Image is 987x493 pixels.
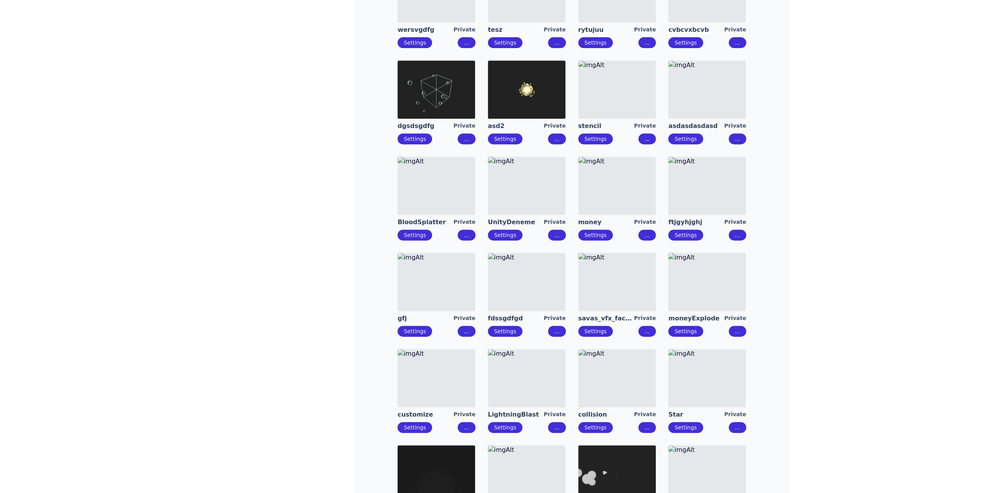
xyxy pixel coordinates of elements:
button: ... [548,37,565,48]
img: imgAlt [488,349,565,407]
a: Settings [674,232,697,238]
a: stencil [578,122,634,130]
div: Private [634,218,656,227]
button: ... [729,37,746,48]
div: Private [634,122,656,130]
a: Settings [404,424,426,431]
a: rytujuu [578,26,634,34]
div: Private [634,314,656,323]
img: imgAlt [398,349,475,407]
a: fdssgdfgd [488,314,544,323]
a: collision [578,410,634,419]
img: imgAlt [668,61,746,119]
a: UnityDeneme [488,218,544,227]
div: Private [453,410,475,419]
div: Private [724,122,746,130]
div: Private [453,314,475,323]
img: imgAlt [578,61,656,119]
a: Settings [494,40,516,46]
img: imgAlt [398,61,475,119]
button: Settings [668,133,703,144]
a: Settings [494,232,516,238]
button: ... [548,230,565,240]
button: Settings [668,37,703,48]
a: tesz [488,26,544,34]
button: Settings [488,230,522,240]
img: imgAlt [578,253,656,311]
div: Private [634,410,656,419]
img: imgAlt [578,157,656,215]
button: Settings [668,230,703,240]
a: LightningBlast [488,410,544,419]
a: Settings [674,40,697,46]
div: Private [544,122,566,130]
button: ... [638,422,656,433]
a: asd2 [488,122,544,130]
div: Private [453,26,475,34]
button: Settings [398,230,432,240]
a: Settings [404,40,426,46]
a: cvbcvxbcvb [668,26,724,34]
a: Settings [404,328,426,334]
button: ... [729,133,746,144]
button: Settings [398,133,432,144]
a: Settings [494,136,516,142]
a: Settings [674,328,697,334]
button: ... [458,133,475,144]
img: imgAlt [398,253,475,311]
div: Private [544,26,566,34]
button: ... [458,422,475,433]
button: ... [458,230,475,240]
a: Settings [674,136,697,142]
img: imgAlt [488,253,565,311]
button: Settings [668,422,703,433]
button: ... [729,326,746,337]
a: Star [668,410,724,419]
a: Settings [404,136,426,142]
a: Settings [404,232,426,238]
img: imgAlt [668,157,746,215]
div: Private [544,314,566,323]
button: ... [638,230,656,240]
button: ... [458,326,475,337]
img: imgAlt [398,157,475,215]
a: moneyExplode [668,314,724,323]
a: wersvgdfg [398,26,453,34]
button: Settings [488,326,522,337]
img: imgAlt [668,349,746,407]
button: Settings [578,422,613,433]
div: Private [453,122,475,130]
button: Settings [578,326,613,337]
button: ... [729,230,746,240]
button: Settings [668,326,703,337]
button: Settings [488,133,522,144]
div: Private [544,410,566,419]
div: Private [453,218,475,227]
button: ... [638,133,656,144]
button: ... [458,37,475,48]
a: Settings [584,40,607,46]
button: Settings [578,37,613,48]
a: savas_vfx_factory [578,314,634,323]
a: gfj [398,314,453,323]
button: Settings [398,326,432,337]
div: Private [724,26,746,34]
a: ftjgyhjghj [668,218,724,227]
div: Private [724,314,746,323]
a: dgsdsgdfg [398,122,453,130]
button: Settings [578,133,613,144]
a: BloodSplatter [398,218,453,227]
button: Settings [398,422,432,433]
a: Settings [584,424,607,431]
a: money [578,218,634,227]
div: Private [724,410,746,419]
button: ... [548,422,565,433]
button: Settings [488,37,522,48]
a: Settings [494,328,516,334]
a: asdasdasdasd [668,122,724,130]
img: imgAlt [488,61,565,119]
button: ... [548,133,565,144]
img: imgAlt [578,349,656,407]
a: customize [398,410,453,419]
a: Settings [494,424,516,431]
